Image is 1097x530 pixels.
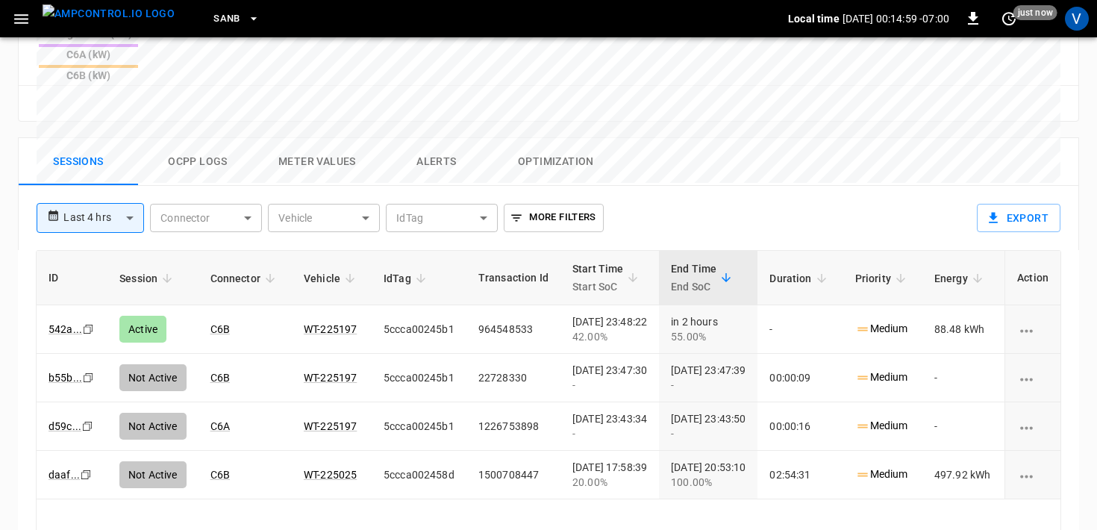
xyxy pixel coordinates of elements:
[210,469,230,481] a: C6B
[466,451,560,499] td: 1500708447
[138,138,257,186] button: Ocpp logs
[210,420,230,432] a: C6A
[1013,5,1057,20] span: just now
[671,460,746,490] div: [DATE] 20:53:10
[304,420,357,432] a: WT-225197
[572,475,647,490] div: 20.00%
[372,402,466,451] td: 5ccca00245b1
[257,138,377,186] button: Meter Values
[934,269,987,287] span: Energy
[210,269,280,287] span: Connector
[757,402,843,451] td: 00:00:16
[377,138,496,186] button: Alerts
[1065,7,1089,31] div: profile-icon
[466,402,560,451] td: 1226753898
[43,4,175,23] img: ampcontrol.io logo
[79,467,94,483] div: copy
[922,402,1003,451] td: -
[1017,322,1048,337] div: charging session options
[119,461,187,488] div: Not Active
[119,413,187,440] div: Not Active
[769,269,831,287] span: Duration
[572,426,647,441] div: -
[466,251,560,305] th: Transaction Id
[572,260,624,296] div: Start Time
[855,269,910,287] span: Priority
[207,4,266,34] button: SanB
[37,251,107,305] th: ID
[757,451,843,499] td: 02:54:31
[922,451,1003,499] td: 497.92 kWh
[504,204,603,232] button: More Filters
[81,418,96,434] div: copy
[63,204,144,232] div: Last 4 hrs
[1004,251,1060,305] th: Action
[304,269,360,287] span: Vehicle
[1017,419,1048,434] div: charging session options
[304,469,357,481] a: WT-225025
[671,260,716,296] div: End Time
[671,411,746,441] div: [DATE] 23:43:50
[671,426,746,441] div: -
[572,278,624,296] p: Start SoC
[572,460,647,490] div: [DATE] 17:58:39
[671,260,736,296] span: End TimeEnd SoC
[572,411,647,441] div: [DATE] 23:43:34
[997,7,1021,31] button: set refresh interval
[572,260,643,296] span: Start TimeStart SoC
[843,11,949,26] p: [DATE] 00:14:59 -07:00
[119,269,177,287] span: Session
[977,204,1060,232] button: Export
[855,418,908,434] p: Medium
[671,475,746,490] div: 100.00%
[372,451,466,499] td: 5ccca002458d
[671,278,716,296] p: End SoC
[19,138,138,186] button: Sessions
[1017,467,1048,482] div: charging session options
[384,269,431,287] span: IdTag
[788,11,840,26] p: Local time
[1017,370,1048,385] div: charging session options
[855,467,908,482] p: Medium
[213,10,240,28] span: SanB
[496,138,616,186] button: Optimization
